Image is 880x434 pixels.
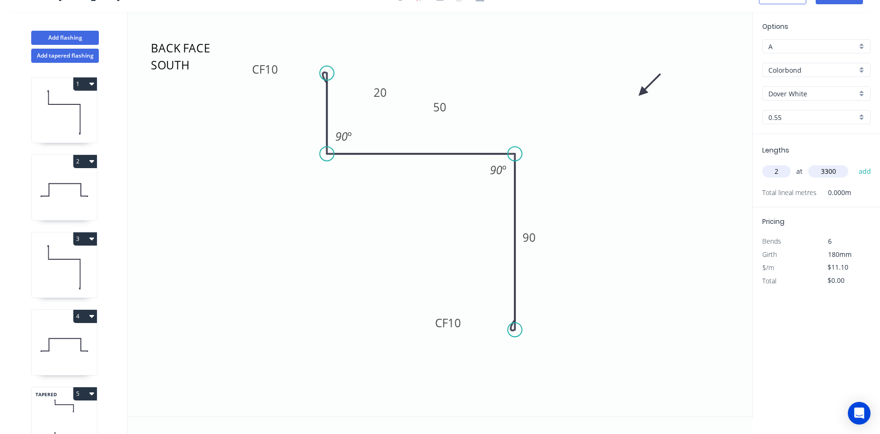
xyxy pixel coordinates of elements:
[762,145,789,155] span: Lengths
[762,276,776,285] span: Total
[265,61,278,77] tspan: 10
[73,77,97,91] button: 1
[335,128,348,144] tspan: 90
[762,250,777,259] span: Girth
[73,232,97,246] button: 3
[435,315,448,331] tspan: CF
[762,22,788,31] span: Options
[490,162,502,178] tspan: 90
[523,230,536,245] tspan: 90
[433,99,446,115] tspan: 50
[73,155,97,168] button: 2
[73,387,97,400] button: 5
[768,42,857,51] input: Price level
[854,163,876,179] button: add
[796,165,802,178] span: at
[762,217,784,226] span: Pricing
[817,186,851,199] span: 0.000m
[768,112,857,122] input: Thickness
[762,237,781,246] span: Bends
[828,250,852,259] span: 180mm
[149,38,226,73] textarea: BACK FACE SOUTH
[73,310,97,323] button: 4
[31,49,99,63] button: Add tapered flashing
[762,186,817,199] span: Total lineal metres
[502,162,506,178] tspan: º
[31,31,99,45] button: Add flashing
[768,65,857,75] input: Material
[348,128,352,144] tspan: º
[252,61,265,77] tspan: CF
[828,237,832,246] span: 6
[374,85,387,100] tspan: 20
[768,89,857,99] input: Colour
[448,315,461,331] tspan: 10
[762,263,774,272] span: $/m
[848,402,871,425] div: Open Intercom Messenger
